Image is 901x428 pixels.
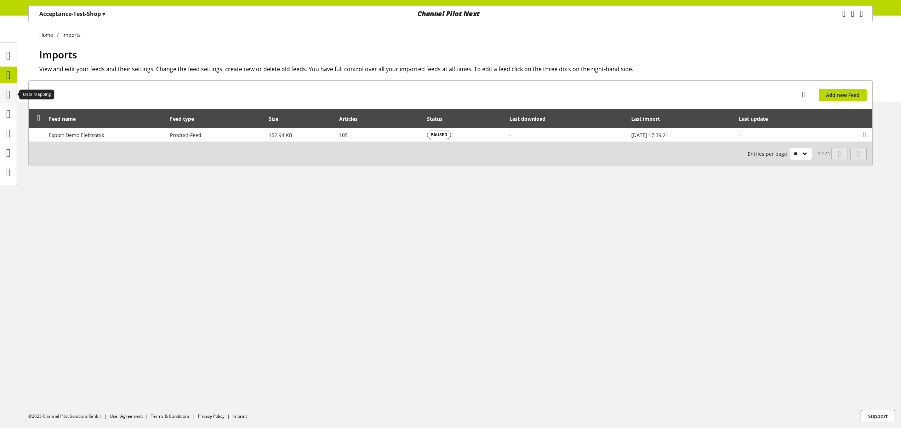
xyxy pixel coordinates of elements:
span: [DATE] 17:39:21 [631,132,668,138]
div: Feed type [170,115,201,122]
a: Privacy Policy [198,413,224,419]
a: Terms & Conditions [151,413,190,419]
div: Feed name [49,115,83,122]
nav: main navigation [28,5,873,22]
span: - [739,132,741,138]
span: ▾ [102,10,105,18]
div: Last import [631,115,667,122]
span: Support [868,412,888,420]
span: 105 [339,132,348,138]
a: Imprint [233,413,247,419]
span: PAUSED [430,132,447,138]
div: Articles [339,115,365,122]
span: Entries per page [748,150,790,158]
span: Add new Feed [826,91,860,99]
p: Acceptance-Test-Shop [39,10,105,18]
span: 152.94 KB [269,132,292,138]
a: Home [39,31,57,39]
div: Unlock to reorder rows [33,114,42,123]
span: - [509,132,511,138]
div: Last update [739,115,775,122]
div: Last download [509,115,553,122]
span: Product-Feed [170,132,201,138]
a: User Agreement [110,413,143,419]
button: Support [861,410,895,422]
small: 1-1 / 1 [748,148,830,160]
li: ©2025 Channel Pilot Solutions GmbH [28,413,110,420]
span: Export Demo Elektronik [49,132,104,138]
div: Size [269,115,285,122]
div: Data Mapping [19,90,54,99]
span: Imports [39,48,77,61]
h2: View and edit your feeds and their settings. Change the feed settings, create new or delete old f... [39,65,873,73]
span: Unlock to reorder rows [35,114,42,122]
div: Status [427,115,450,122]
a: Add new Feed [819,89,867,101]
